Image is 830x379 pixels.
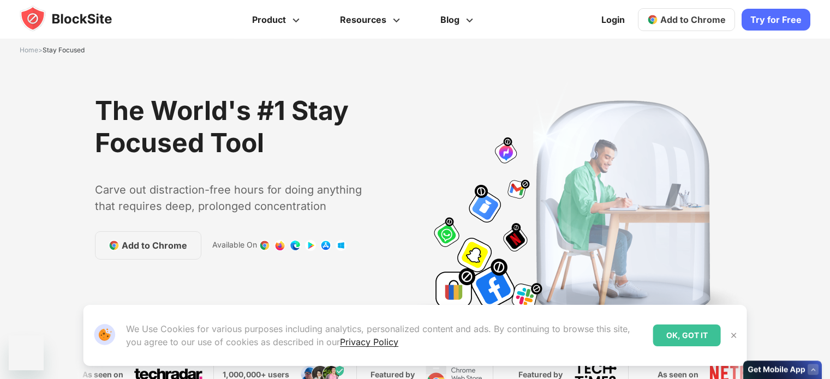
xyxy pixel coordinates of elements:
[20,46,38,54] a: Home
[660,14,726,25] span: Add to Chrome
[595,7,631,33] a: Login
[20,5,133,32] img: blocksite-icon.5d769676.svg
[95,231,201,260] a: Add to Chrome
[95,94,377,159] h1: The World's #1 Stay Focused Tool
[653,324,721,346] div: OK, GOT IT
[742,9,810,31] a: Try for Free
[20,46,85,54] span: >
[126,322,644,348] p: We Use Cookies for various purposes including analytics, personalized content and ads. By continu...
[340,336,398,347] a: Privacy Policy
[95,182,377,223] text: Carve out distraction-free hours for doing anything that requires deep, prolonged concentration
[638,8,735,31] a: Add to Chrome
[212,240,257,251] text: Available On
[43,46,85,54] span: Stay Focused
[727,328,741,342] button: Close
[730,331,738,340] img: Close
[9,335,44,370] iframe: Button to launch messaging window
[122,239,187,252] span: Add to Chrome
[647,14,658,25] img: chrome-icon.svg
